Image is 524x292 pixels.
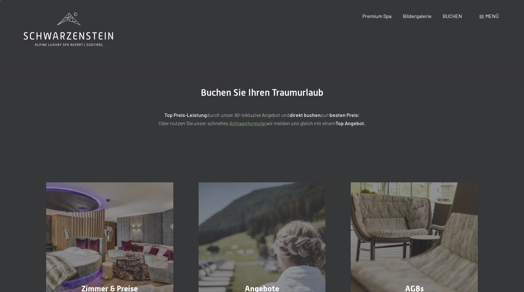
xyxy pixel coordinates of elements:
[336,120,365,126] strong: Top Angebot.
[201,87,324,98] span: Buchen Sie Ihren Traumurlaub
[229,120,266,126] a: Anfrageformular
[443,13,462,19] a: BUCHEN
[403,13,432,19] a: Bildergalerie
[485,13,499,19] span: Menü
[330,112,358,118] strong: besten Preis
[362,13,391,19] a: Premium Spa
[290,112,321,118] strong: direkt buchen
[164,112,207,118] strong: Top Preis-Leistung
[104,111,420,127] p: durch unser All-inklusive Angebot und zum ! Oder nutzen Sie unser schnelles wir melden uns gleich...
